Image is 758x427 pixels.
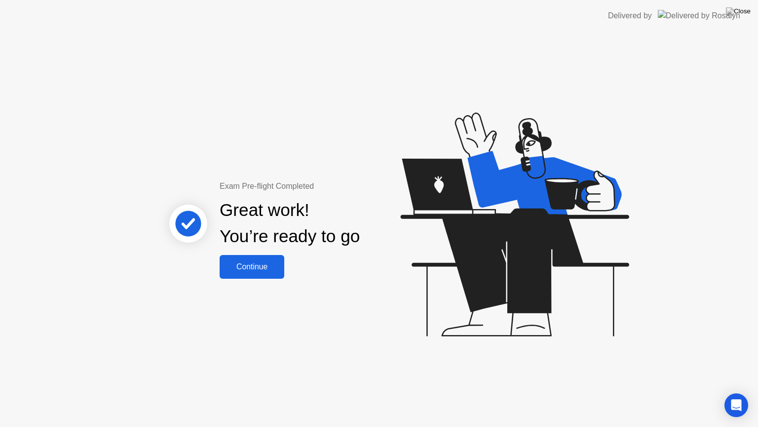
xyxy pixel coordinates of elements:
[220,197,360,250] div: Great work! You’re ready to go
[220,255,284,279] button: Continue
[223,262,281,271] div: Continue
[658,10,740,21] img: Delivered by Rosalyn
[726,7,751,15] img: Close
[608,10,652,22] div: Delivered by
[724,393,748,417] div: Open Intercom Messenger
[220,180,423,192] div: Exam Pre-flight Completed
